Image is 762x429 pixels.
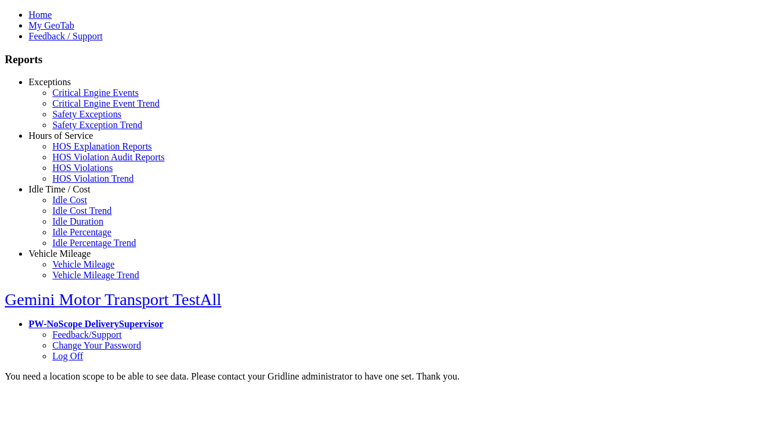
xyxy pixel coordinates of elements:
a: Safety Exception Trend [52,120,142,130]
a: HOS Violation Audit Reports [52,152,165,162]
a: Feedback/Support [52,329,121,340]
a: Idle Percentage [52,227,111,237]
a: Idle Time / Cost [29,184,90,194]
a: Vehicle Mileage [29,248,90,259]
a: Vehicle Mileage Trend [52,270,139,280]
a: Safety Exceptions [52,109,121,119]
a: Log Off [52,351,83,361]
a: HOS Violation Trend [52,173,134,184]
a: My GeoTab [29,20,74,30]
a: Feedback / Support [29,31,102,41]
a: Idle Percentage Trend [52,238,136,248]
h3: Reports [5,53,757,66]
a: Exceptions [29,77,71,87]
a: Idle Duration [52,216,104,226]
a: Critical Engine Event Trend [52,98,160,108]
a: Idle Cost [52,195,87,205]
a: Gemini Motor Transport TestAll [5,290,221,309]
a: HOS Explanation Reports [52,141,152,151]
a: Hours of Service [29,130,93,141]
a: Home [29,10,52,20]
div: You need a location scope to be able to see data. Please contact your Gridline administrator to h... [5,371,757,382]
a: PW-NoScope DeliverySupervisor [29,319,163,329]
a: Critical Engine Events [52,88,139,98]
a: Vehicle Mileage [52,259,114,269]
a: Idle Cost Trend [52,206,112,216]
a: HOS Violations [52,163,113,173]
a: Change Your Password [52,340,141,350]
